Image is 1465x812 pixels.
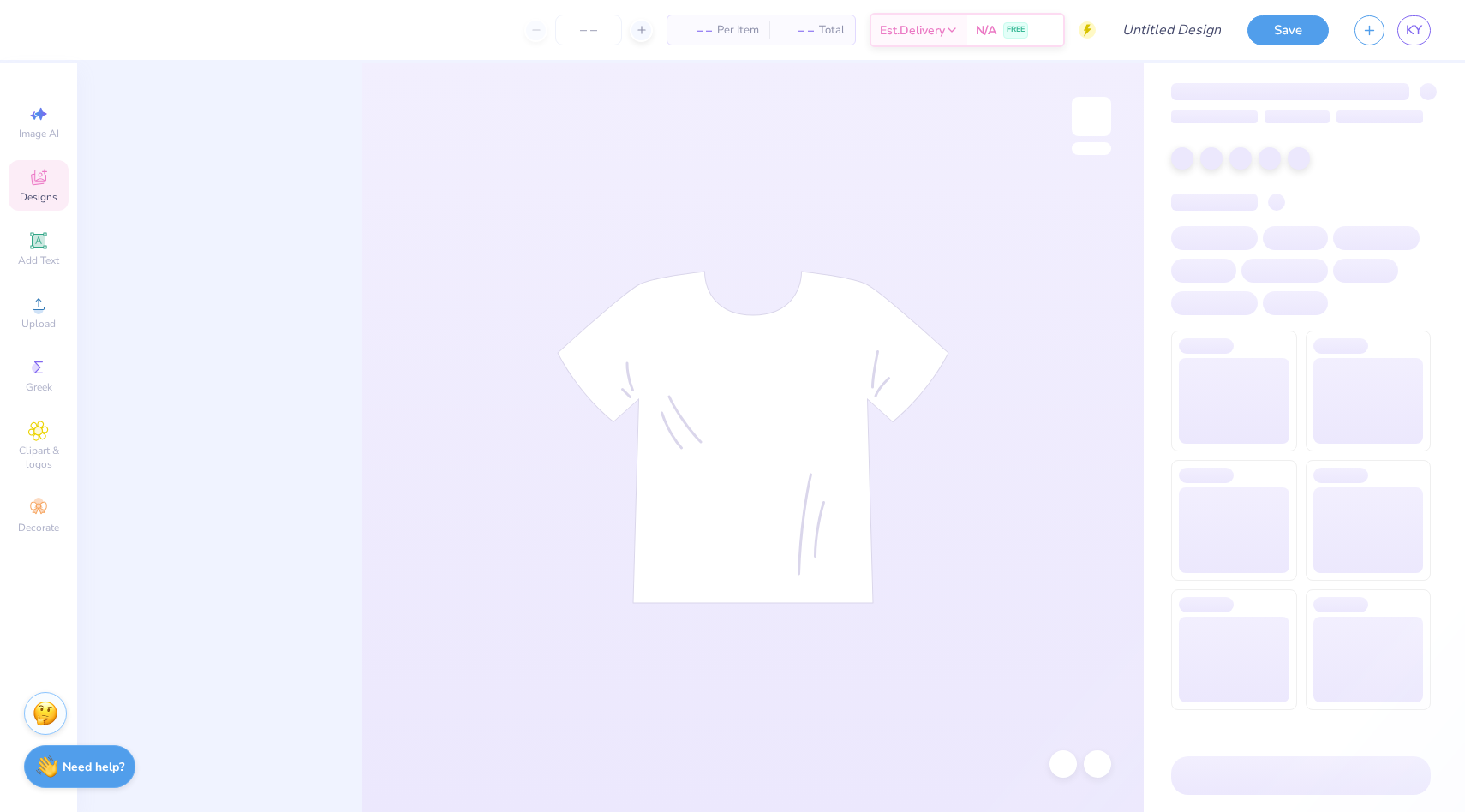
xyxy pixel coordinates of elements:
a: KY [1397,15,1431,45]
span: Decorate [18,521,59,534]
span: Image AI [19,127,59,140]
span: KY [1406,21,1422,40]
span: Add Text [18,254,59,267]
span: – – [780,21,814,39]
span: Per Item [717,21,759,39]
span: Upload [21,317,56,331]
span: – – [678,21,712,39]
span: FREE [1007,24,1025,36]
input: – – [555,15,622,45]
span: Total [819,21,845,39]
strong: Need help? [63,759,124,775]
span: Greek [26,380,52,394]
span: Designs [20,190,57,204]
span: Clipart & logos [9,444,69,471]
input: Untitled Design [1109,13,1235,47]
span: N/A [976,21,996,39]
button: Save [1247,15,1329,45]
img: tee-skeleton.svg [557,271,949,604]
span: Est. Delivery [880,21,945,39]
